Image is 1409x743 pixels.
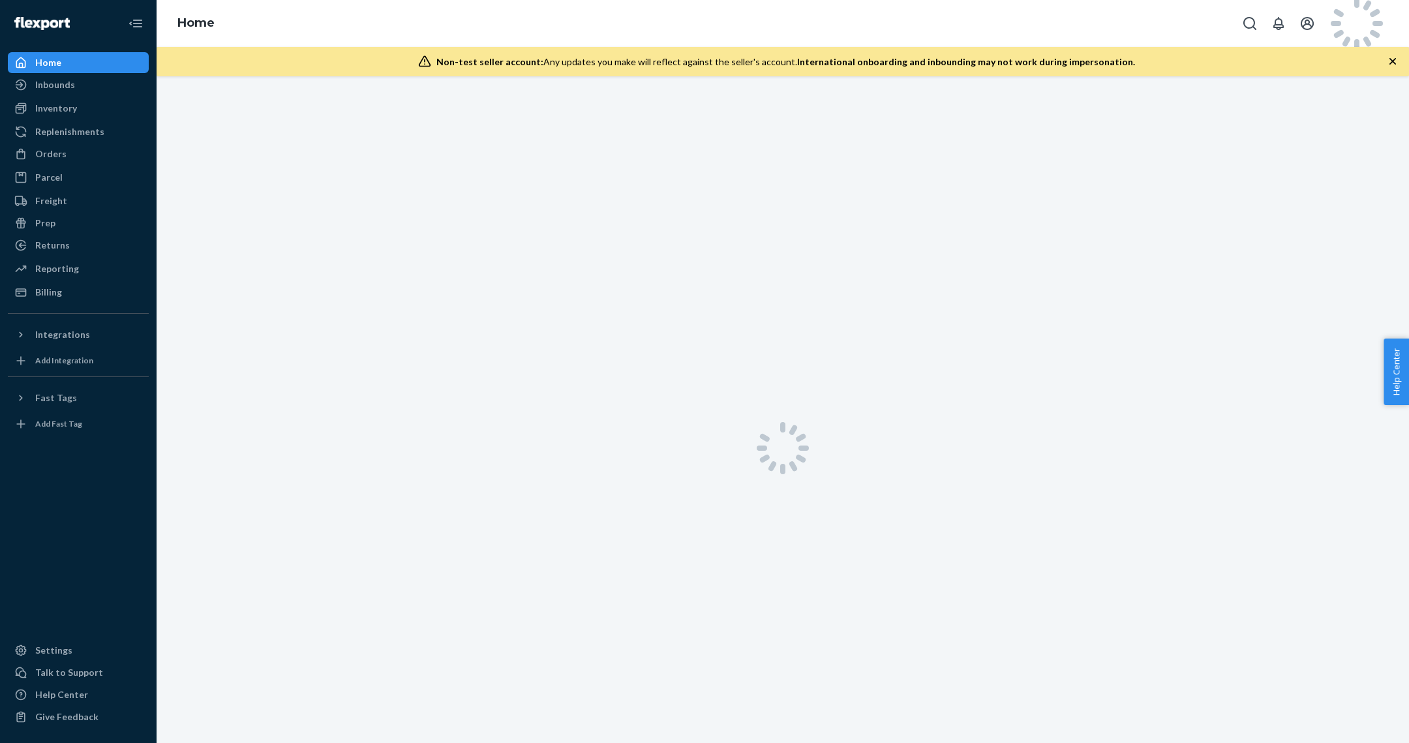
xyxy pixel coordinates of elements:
a: Reporting [8,258,149,279]
span: International onboarding and inbounding may not work during impersonation. [797,56,1135,67]
a: Home [177,16,215,30]
a: Prep [8,213,149,234]
div: Replenishments [35,125,104,138]
div: Any updates you make will reflect against the seller's account. [436,55,1135,68]
div: Integrations [35,328,90,341]
div: Home [35,56,61,69]
a: Returns [8,235,149,256]
button: Help Center [1384,339,1409,405]
div: Orders [35,147,67,160]
button: Open Search Box [1237,10,1263,37]
div: Add Integration [35,355,93,366]
a: Billing [8,282,149,303]
button: Open account menu [1294,10,1320,37]
div: Freight [35,194,67,207]
a: Orders [8,144,149,164]
button: Give Feedback [8,706,149,727]
a: Parcel [8,167,149,188]
button: Fast Tags [8,387,149,408]
a: Home [8,52,149,73]
a: Add Integration [8,350,149,371]
div: Inventory [35,102,77,115]
div: Returns [35,239,70,252]
a: Settings [8,640,149,661]
div: Parcel [35,171,63,184]
div: Inbounds [35,78,75,91]
a: Inventory [8,98,149,119]
div: Add Fast Tag [35,418,82,429]
div: Prep [35,217,55,230]
a: Inbounds [8,74,149,95]
button: Talk to Support [8,662,149,683]
a: Replenishments [8,121,149,142]
img: Flexport logo [14,17,70,30]
div: Reporting [35,262,79,275]
div: Settings [35,644,72,657]
div: Give Feedback [35,710,98,723]
div: Talk to Support [35,666,103,679]
div: Help Center [35,688,88,701]
ol: breadcrumbs [167,5,225,42]
a: Add Fast Tag [8,414,149,434]
div: Fast Tags [35,391,77,404]
a: Help Center [8,684,149,705]
button: Close Navigation [123,10,149,37]
button: Integrations [8,324,149,345]
div: Billing [35,286,62,299]
a: Freight [8,190,149,211]
button: Open notifications [1265,10,1292,37]
span: Non-test seller account: [436,56,543,67]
